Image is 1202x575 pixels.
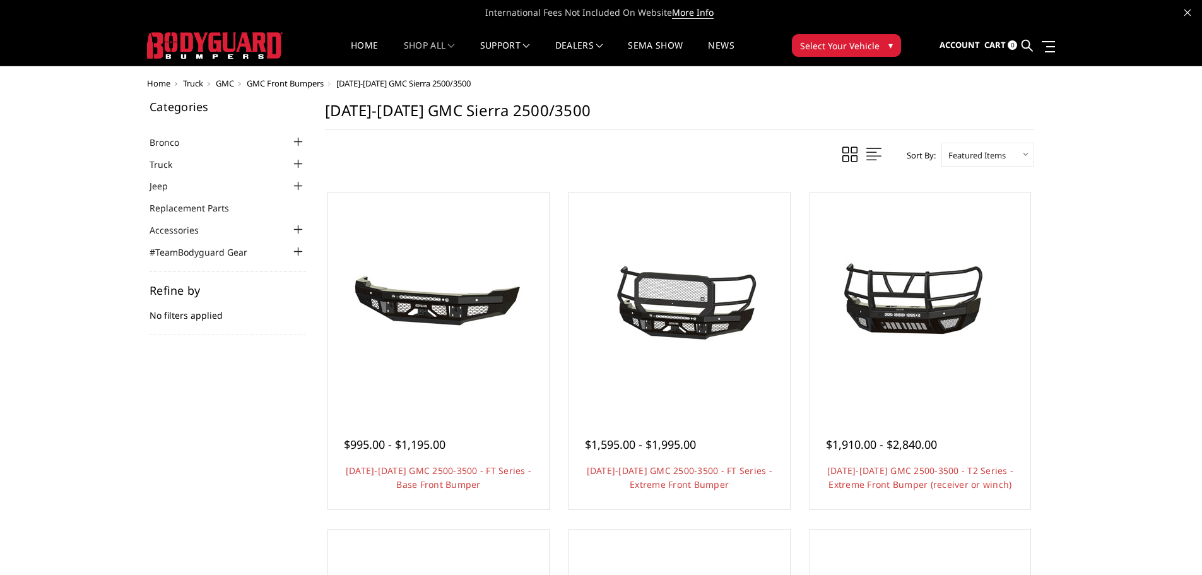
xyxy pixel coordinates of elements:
[150,136,195,149] a: Bronco
[150,223,215,237] a: Accessories
[351,41,378,66] a: Home
[940,28,980,62] a: Account
[150,101,306,112] h5: Categories
[150,246,263,259] a: #TeamBodyguard Gear
[984,28,1017,62] a: Cart 0
[984,39,1006,50] span: Cart
[247,78,324,89] a: GMC Front Bumpers
[587,465,772,490] a: [DATE]-[DATE] GMC 2500-3500 - FT Series - Extreme Front Bumper
[344,437,445,452] span: $995.00 - $1,195.00
[336,78,471,89] span: [DATE]-[DATE] GMC Sierra 2500/3500
[826,437,937,452] span: $1,910.00 - $2,840.00
[216,78,234,89] a: GMC
[900,146,936,165] label: Sort By:
[572,196,787,410] a: 2024-2025 GMC 2500-3500 - FT Series - Extreme Front Bumper 2024-2025 GMC 2500-3500 - FT Series - ...
[404,41,455,66] a: shop all
[672,6,714,19] a: More Info
[813,196,1028,410] a: 2024-2025 GMC 2500-3500 - T2 Series - Extreme Front Bumper (receiver or winch) 2024-2025 GMC 2500...
[555,41,603,66] a: Dealers
[792,34,901,57] button: Select Your Vehicle
[346,465,531,490] a: [DATE]-[DATE] GMC 2500-3500 - FT Series - Base Front Bumper
[150,179,184,193] a: Jeep
[940,39,980,50] span: Account
[1008,40,1017,50] span: 0
[150,285,306,335] div: No filters applied
[150,158,188,171] a: Truck
[585,437,696,452] span: $1,595.00 - $1,995.00
[708,41,734,66] a: News
[183,78,203,89] a: Truck
[331,196,546,410] a: 2024-2025 GMC 2500-3500 - FT Series - Base Front Bumper 2024-2025 GMC 2500-3500 - FT Series - Bas...
[147,78,170,89] a: Home
[150,285,306,296] h5: Refine by
[827,465,1013,490] a: [DATE]-[DATE] GMC 2500-3500 - T2 Series - Extreme Front Bumper (receiver or winch)
[628,41,683,66] a: SEMA Show
[480,41,530,66] a: Support
[325,101,1034,130] h1: [DATE]-[DATE] GMC Sierra 2500/3500
[888,39,893,52] span: ▾
[147,32,283,59] img: BODYGUARD BUMPERS
[150,201,245,215] a: Replacement Parts
[800,39,880,52] span: Select Your Vehicle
